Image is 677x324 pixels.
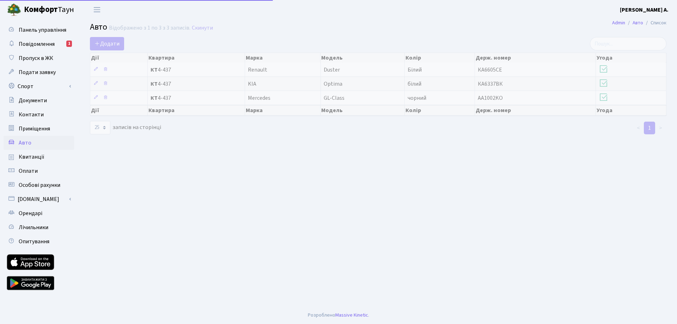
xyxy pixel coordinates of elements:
[4,65,74,79] a: Подати заявку
[4,108,74,122] a: Контакти
[151,94,158,102] b: КТ
[109,25,190,31] div: Відображено з 1 по 3 з 3 записів.
[248,66,267,74] span: Renault
[24,4,58,15] b: Комфорт
[151,95,242,101] span: 4-437
[19,111,44,118] span: Контакти
[633,19,643,26] a: Авто
[19,181,60,189] span: Особові рахунки
[19,40,55,48] span: Повідомлення
[248,94,270,102] span: Mercedes
[151,67,242,73] span: 4-437
[478,66,502,74] span: КА6605СЕ
[644,122,655,134] a: 1
[151,66,158,74] b: КТ
[321,105,405,116] th: Модель
[148,105,245,116] th: Квартира
[620,6,669,14] a: [PERSON_NAME] А.
[19,238,49,245] span: Опитування
[4,23,74,37] a: Панель управління
[596,53,666,63] th: Угода
[475,53,596,63] th: Держ. номер
[478,80,503,88] span: КА6337ВК
[408,94,426,102] span: чорний
[324,94,344,102] span: GL-Class
[19,125,50,133] span: Приміщення
[88,4,106,16] button: Переключити навігацію
[192,25,213,31] a: Скинути
[612,19,625,26] a: Admin
[151,81,242,87] span: 4-437
[4,192,74,206] a: [DOMAIN_NAME]
[19,68,56,76] span: Подати заявку
[643,19,666,27] li: Список
[335,311,368,319] a: Massive Kinetic
[321,53,405,63] th: Модель
[602,16,677,30] nav: breadcrumb
[245,53,321,63] th: Марка
[151,80,158,88] b: КТ
[19,153,44,161] span: Квитанції
[4,206,74,220] a: Орендарі
[19,167,38,175] span: Оплати
[4,178,74,192] a: Особові рахунки
[248,80,256,88] span: KIA
[19,26,66,34] span: Панель управління
[19,97,47,104] span: Документи
[90,105,148,116] th: Дії
[590,37,666,50] input: Пошук...
[66,41,72,47] div: 1
[4,234,74,249] a: Опитування
[19,139,31,147] span: Авто
[475,105,596,116] th: Держ. номер
[4,79,74,93] a: Спорт
[4,220,74,234] a: Лічильники
[4,136,74,150] a: Авто
[478,94,503,102] span: AA1002KO
[4,51,74,65] a: Пропуск в ЖК
[324,80,342,88] span: Optima
[24,4,74,16] span: Таун
[408,80,421,88] span: білий
[4,122,74,136] a: Приміщення
[4,164,74,178] a: Оплати
[19,224,48,231] span: Лічильники
[405,105,475,116] th: Колір
[408,66,422,74] span: Білий
[90,37,124,50] a: Додати
[596,105,666,116] th: Угода
[7,3,21,17] img: logo.png
[405,53,475,63] th: Колір
[94,40,120,48] span: Додати
[4,37,74,51] a: Повідомлення1
[19,209,42,217] span: Орендарі
[148,53,245,63] th: Квартира
[4,150,74,164] a: Квитанції
[90,53,148,63] th: Дії
[90,21,107,33] span: Авто
[19,54,53,62] span: Пропуск в ЖК
[90,121,161,134] label: записів на сторінці
[308,311,369,319] div: Розроблено .
[90,121,110,134] select: записів на сторінці
[324,66,340,74] span: Duster
[245,105,321,116] th: Марка
[4,93,74,108] a: Документи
